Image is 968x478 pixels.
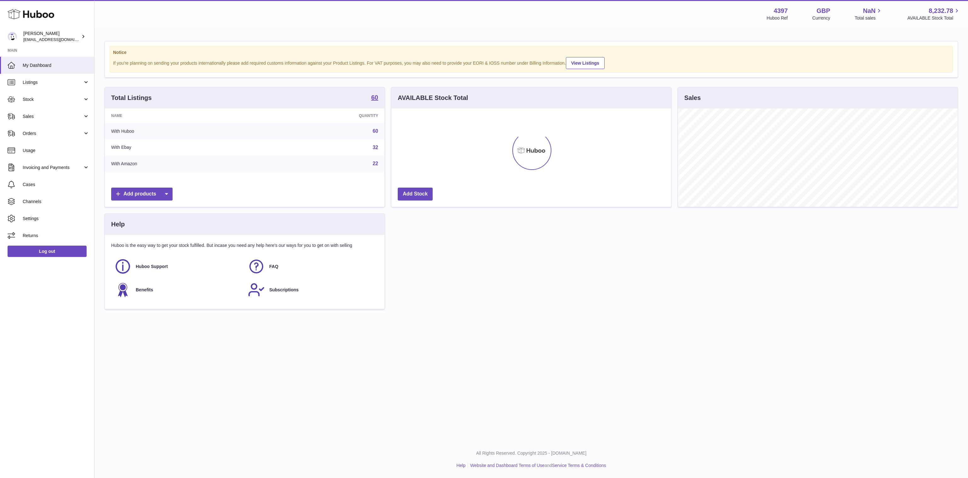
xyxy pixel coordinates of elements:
[398,188,433,201] a: Add Stock
[111,94,152,102] h3: Total Listings
[8,246,87,257] a: Log out
[468,463,606,469] li: and
[23,62,89,68] span: My Dashboard
[111,188,173,201] a: Add products
[907,15,960,21] span: AVAILABLE Stock Total
[248,281,375,298] a: Subscriptions
[23,31,80,43] div: [PERSON_NAME]
[8,32,17,41] img: drumnnbass@gmail.com
[100,450,963,456] p: All Rights Reserved. Copyright 2025 - [DOMAIN_NAME]
[23,216,89,222] span: Settings
[774,7,788,15] strong: 4397
[23,131,83,137] span: Orders
[457,463,466,468] a: Help
[23,233,89,239] span: Returns
[23,165,83,171] span: Invoicing and Payments
[111,242,378,248] p: Huboo is the easy way to get your stock fulfilled. But incase you need any help here's our ways f...
[907,7,960,21] a: 8,232.78 AVAILABLE Stock Total
[373,128,378,134] a: 60
[269,264,278,270] span: FAQ
[373,145,378,150] a: 32
[105,155,258,172] td: With Amazon
[552,463,606,468] a: Service Terms & Conditions
[373,161,378,166] a: 22
[23,114,83,119] span: Sales
[258,108,384,123] th: Quantity
[929,7,953,15] span: 8,232.78
[855,15,883,21] span: Total sales
[23,37,93,42] span: [EMAIL_ADDRESS][DOMAIN_NAME]
[371,94,378,102] a: 60
[23,79,83,85] span: Listings
[248,258,375,275] a: FAQ
[812,15,830,21] div: Currency
[111,220,125,229] h3: Help
[398,94,468,102] h3: AVAILABLE Stock Total
[105,108,258,123] th: Name
[23,96,83,102] span: Stock
[23,148,89,154] span: Usage
[113,56,949,69] div: If you're planning on sending your products internationally please add required customs informati...
[767,15,788,21] div: Huboo Ref
[23,199,89,205] span: Channels
[114,281,242,298] a: Benefits
[684,94,701,102] h3: Sales
[470,463,544,468] a: Website and Dashboard Terms of Use
[105,123,258,139] td: With Huboo
[855,7,883,21] a: NaN Total sales
[23,182,89,188] span: Cases
[863,7,875,15] span: NaN
[105,139,258,156] td: With Ebay
[566,57,605,69] a: View Listings
[269,287,299,293] span: Subscriptions
[136,287,153,293] span: Benefits
[817,7,830,15] strong: GBP
[371,94,378,101] strong: 60
[114,258,242,275] a: Huboo Support
[113,50,949,55] strong: Notice
[136,264,168,270] span: Huboo Support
